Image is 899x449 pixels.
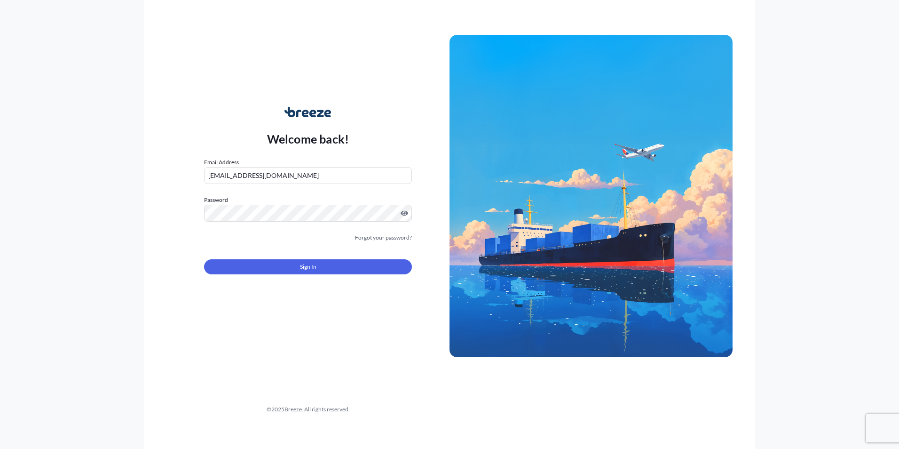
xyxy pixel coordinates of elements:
span: Sign In [300,262,316,272]
label: Password [204,195,412,205]
a: Forgot your password? [355,233,412,242]
button: Show password [401,209,408,217]
label: Email Address [204,158,239,167]
div: © 2025 Breeze. All rights reserved. [166,405,449,414]
img: Ship illustration [449,35,733,357]
input: example@gmail.com [204,167,412,184]
p: Welcome back! [267,131,349,146]
button: Sign In [204,259,412,274]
